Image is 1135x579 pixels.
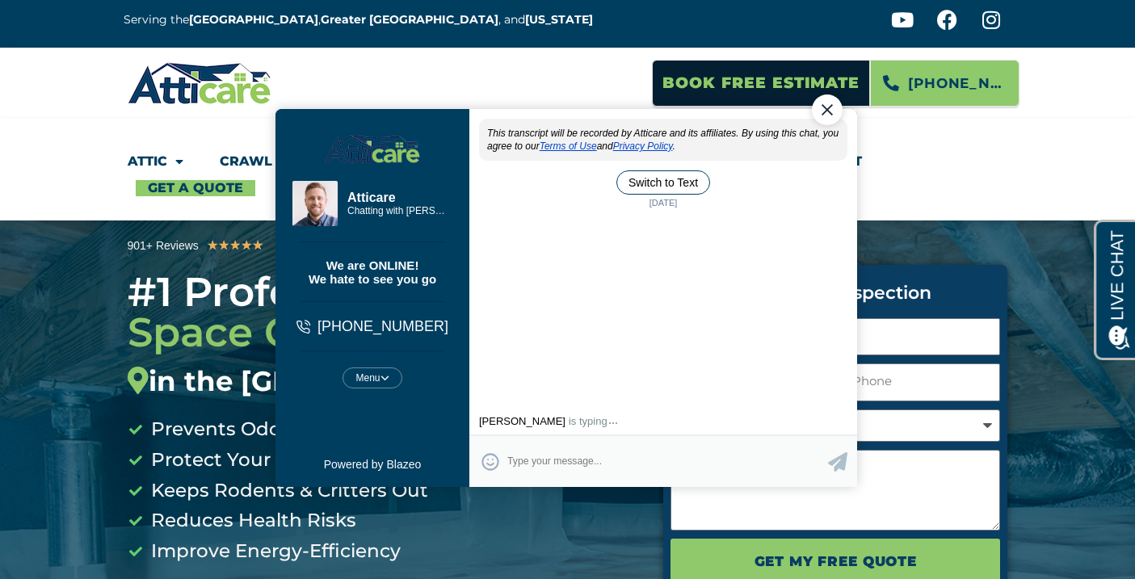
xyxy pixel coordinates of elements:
[218,235,229,256] i: ★
[147,414,430,445] span: Prevents Odors, Mold, & More
[321,12,498,27] a: Greater [GEOGRAPHIC_DATA]
[207,235,263,256] div: 5/5
[310,359,359,371] div: is typing
[870,60,1019,107] a: [PHONE_NUMBER]
[281,85,338,96] a: Terms of Use
[128,143,1008,196] nav: Menu
[128,272,640,398] h3: #1 Professional Service
[221,359,307,371] div: [PERSON_NAME]
[259,56,877,524] iframe: Chat Exit Popup
[358,115,452,139] button: Switch to Text
[241,235,252,256] i: ★
[128,143,183,180] a: Attic
[525,12,593,27] a: [US_STATE]
[249,390,570,422] textarea: Type your response and press Return or Send
[189,12,318,27] a: [GEOGRAPHIC_DATA]
[252,235,263,256] i: ★
[147,506,356,536] span: Reduces Health Risks
[124,10,605,29] p: Serving the , , and
[128,365,640,398] div: in the [GEOGRAPHIC_DATA]
[128,237,199,255] div: 901+ Reviews
[207,235,218,256] i: ★
[386,141,424,153] span: [DATE]
[755,548,917,575] span: Get My FREE Quote
[136,180,255,196] a: Get A Quote
[220,143,338,180] a: Crawl Space
[223,397,241,415] span: Select Emoticon
[128,267,553,357] span: Crawl Space Cleaning
[147,445,415,476] span: Protect Your Property Value
[908,69,1007,97] span: [PHONE_NUMBER]
[147,536,401,567] span: Improve Energy-Efficiency
[839,363,1000,401] input: Only numbers and phone characters (#, -, *, etc) are accepted.
[355,85,414,96] a: Privacy Policy
[229,235,241,256] i: ★
[147,476,428,506] span: Keeps Rodents & Critters Out
[40,13,130,33] span: Opens a chat window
